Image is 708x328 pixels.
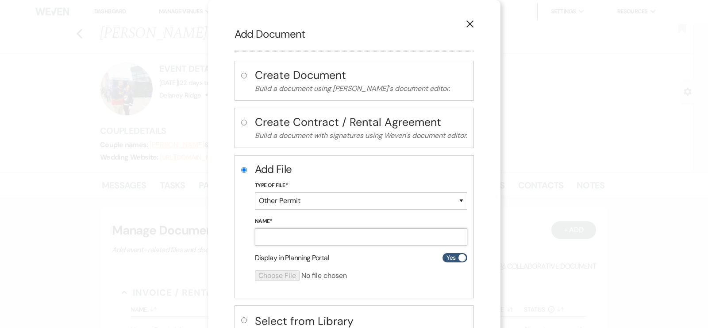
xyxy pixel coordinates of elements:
[255,67,467,94] button: Create DocumentBuild a document using [PERSON_NAME]'s document editor.
[255,67,467,83] h4: Create Document
[255,83,467,94] p: Build a document using [PERSON_NAME]'s document editor.
[255,181,467,191] label: Type of File*
[255,162,467,177] h2: Add File
[255,114,467,130] h4: Create Contract / Rental Agreement
[255,253,467,263] div: Display in Planning Portal
[255,114,467,141] button: Create Contract / Rental AgreementBuild a document with signatures using Weven's document editor.
[255,217,467,226] label: Name*
[446,252,455,263] span: Yes
[255,130,467,141] p: Build a document with signatures using Weven's document editor.
[235,27,474,42] h2: Add Document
